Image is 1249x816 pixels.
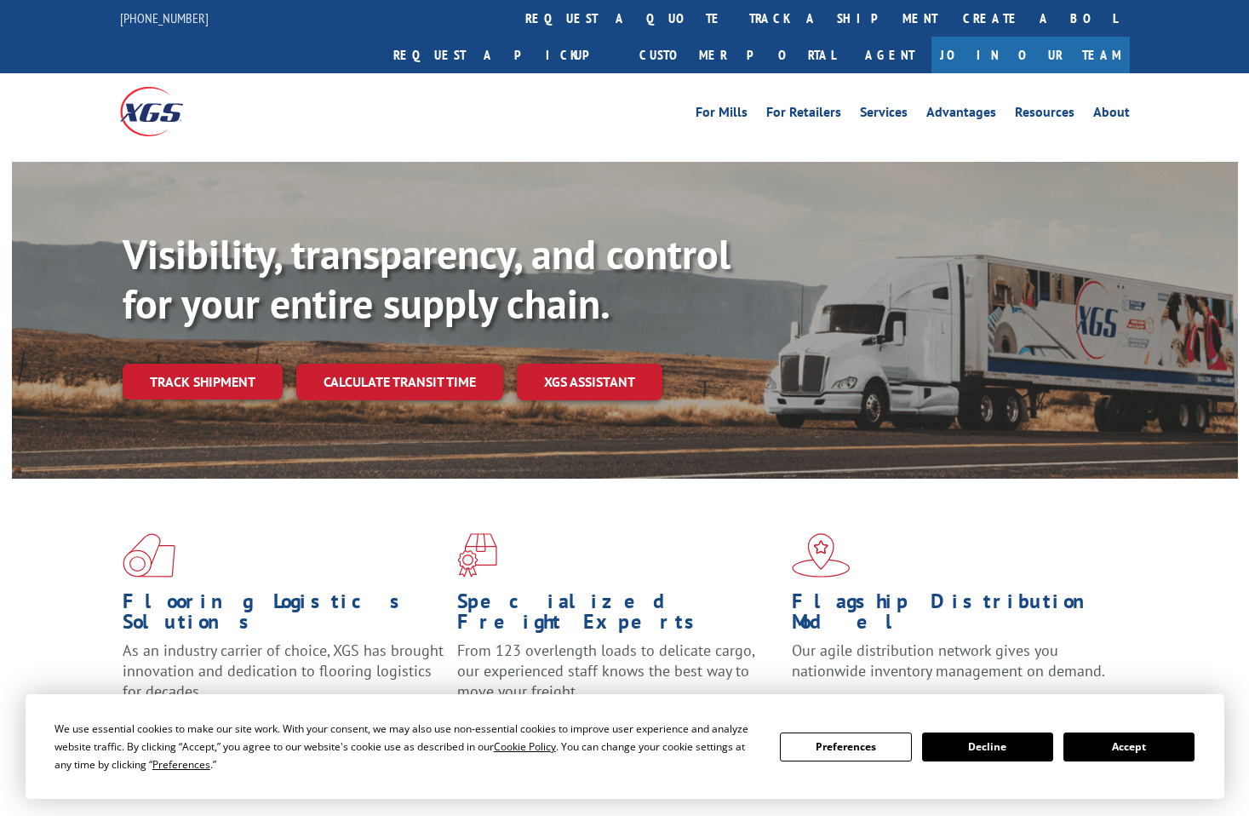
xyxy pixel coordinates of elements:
span: Preferences [152,757,210,772]
a: For Retailers [766,106,841,124]
img: xgs-icon-total-supply-chain-intelligence-red [123,533,175,578]
img: xgs-icon-focused-on-flooring-red [457,533,497,578]
div: We use essential cookies to make our site work. With your consent, we may also use non-essential ... [54,720,759,773]
a: For Mills [696,106,748,124]
h1: Flooring Logistics Solutions [123,591,444,641]
a: Resources [1015,106,1074,124]
span: Cookie Policy [494,739,556,754]
a: About [1093,106,1130,124]
a: Track shipment [123,364,283,399]
span: Our agile distribution network gives you nationwide inventory management on demand. [792,641,1105,681]
a: Customer Portal [627,37,848,73]
h1: Specialized Freight Experts [457,591,779,641]
a: Advantages [926,106,996,124]
a: Calculate transit time [296,364,503,400]
p: From 123 overlength loads to delicate cargo, our experienced staff knows the best way to move you... [457,641,779,716]
button: Preferences [780,733,911,761]
button: Accept [1063,733,1195,761]
button: Decline [922,733,1053,761]
a: Request a pickup [381,37,627,73]
a: Agent [848,37,931,73]
div: Cookie Consent Prompt [26,694,1224,799]
a: Services [860,106,908,124]
h1: Flagship Distribution Model [792,591,1114,641]
img: xgs-icon-flagship-distribution-model-red [792,533,851,578]
a: XGS ASSISTANT [517,364,662,400]
a: [PHONE_NUMBER] [120,9,209,26]
a: Join Our Team [931,37,1130,73]
b: Visibility, transparency, and control for your entire supply chain. [123,227,730,330]
span: As an industry carrier of choice, XGS has brought innovation and dedication to flooring logistics... [123,641,444,701]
